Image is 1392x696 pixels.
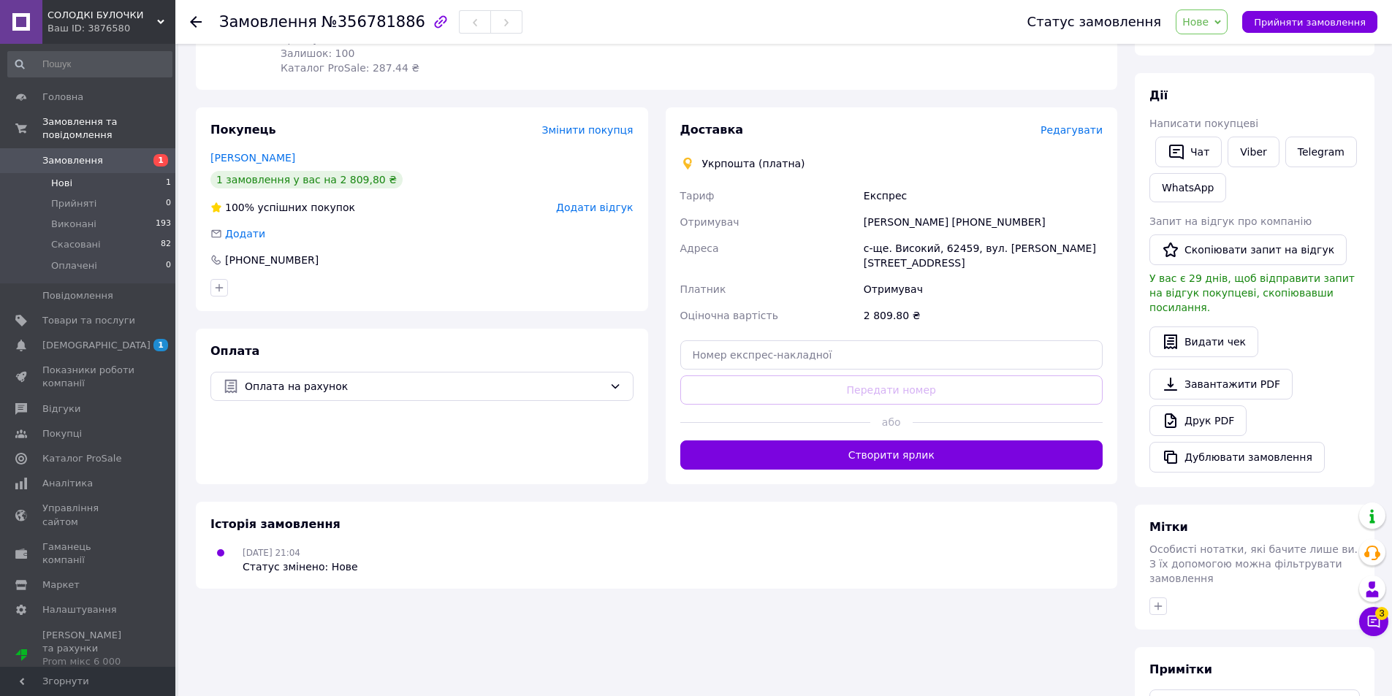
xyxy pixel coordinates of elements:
[210,344,259,358] span: Оплата
[156,218,171,231] span: 193
[210,152,295,164] a: [PERSON_NAME]
[1149,326,1258,357] button: Видати чек
[219,13,317,31] span: Замовлення
[680,242,719,254] span: Адреса
[699,156,809,171] div: Укрпошта (платна)
[51,238,101,251] span: Скасовані
[42,629,135,682] span: [PERSON_NAME] та рахунки
[166,197,171,210] span: 0
[47,22,175,35] div: Ваш ID: 3876580
[51,197,96,210] span: Прийняті
[1149,272,1355,313] span: У вас є 29 днів, щоб відправити запит на відгук покупцеві, скопіювавши посилання.
[861,235,1106,276] div: с-ще. Високий, 62459, вул. [PERSON_NAME][STREET_ADDRESS]
[861,209,1106,235] div: [PERSON_NAME] [PHONE_NUMBER]
[42,402,80,416] span: Відгуки
[1182,16,1209,28] span: Нове
[42,603,117,616] span: Налаштування
[1149,543,1358,584] span: Особисті нотатки, які бачите лише ви. З їх допомогою можна фільтрувати замовлення
[153,154,168,167] span: 1
[1359,607,1388,636] button: Чат з покупцем3
[1149,520,1188,534] span: Мітки
[1041,124,1103,136] span: Редагувати
[680,340,1103,370] input: Номер експрес-накладної
[243,548,300,558] span: [DATE] 21:04
[166,177,171,190] span: 1
[1254,17,1366,28] span: Прийняти замовлення
[1242,11,1377,33] button: Прийняти замовлення
[42,578,80,592] span: Маркет
[861,183,1106,209] div: Експрес
[1149,405,1247,436] a: Друк PDF
[225,202,254,213] span: 100%
[42,364,135,390] span: Показники роботи компанії
[245,378,604,394] span: Оплата на рахунок
[1149,369,1293,399] a: Завантажити PDF
[47,9,157,22] span: СОЛОДКІ БУЛОЧКИ
[224,253,320,267] div: [PHONE_NUMBER]
[1285,137,1357,167] a: Telegram
[210,171,403,188] div: 1 замовлення у вас на 2 809,80 ₴
[51,259,97,272] span: Оплачені
[861,276,1106,302] div: Отримувач
[1155,137,1222,167] button: Чат
[281,47,354,59] span: Залишок: 100
[42,339,151,352] span: [DEMOGRAPHIC_DATA]
[1149,88,1168,102] span: Дії
[42,289,113,302] span: Повідомлення
[281,62,419,74] span: Каталог ProSale: 287.44 ₴
[680,216,739,228] span: Отримувач
[680,310,778,321] span: Оціночна вартість
[680,283,726,295] span: Платник
[42,655,135,681] div: Prom мікс 6 000 (13 місяців)
[861,302,1106,329] div: 2 809.80 ₴
[42,452,121,465] span: Каталог ProSale
[210,123,276,137] span: Покупець
[225,228,265,240] span: Додати
[42,477,93,490] span: Аналітика
[1149,234,1347,265] button: Скопіювати запит на відгук
[680,440,1103,470] button: Створити ярлик
[556,202,633,213] span: Додати відгук
[1149,118,1258,129] span: Написати покупцеві
[42,154,103,167] span: Замовлення
[42,314,135,327] span: Товари та послуги
[870,415,913,429] span: або
[210,517,341,531] span: Історія замовлення
[680,190,715,202] span: Тариф
[51,218,96,231] span: Виконані
[1149,215,1312,227] span: Запит на відгук про компанію
[322,13,425,31] span: №356781886
[1027,15,1162,29] div: Статус замовлення
[1149,662,1212,676] span: Примітки
[7,51,172,77] input: Пошук
[166,259,171,272] span: 0
[161,238,171,251] span: 82
[42,115,175,142] span: Замовлення та повідомлення
[51,177,72,190] span: Нові
[210,200,355,215] div: успішних покупок
[1228,137,1279,167] a: Viber
[1149,442,1325,473] button: Дублювати замовлення
[153,339,168,351] span: 1
[42,427,82,440] span: Покупці
[680,123,744,137] span: Доставка
[243,559,358,574] div: Статус змінено: Нове
[42,91,83,104] span: Головна
[42,502,135,528] span: Управління сайтом
[1375,607,1388,620] span: 3
[1149,173,1226,202] a: WhatsApp
[42,540,135,567] span: Гаманець компанії
[542,124,634,136] span: Змінити покупця
[190,15,202,29] div: Повернутися назад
